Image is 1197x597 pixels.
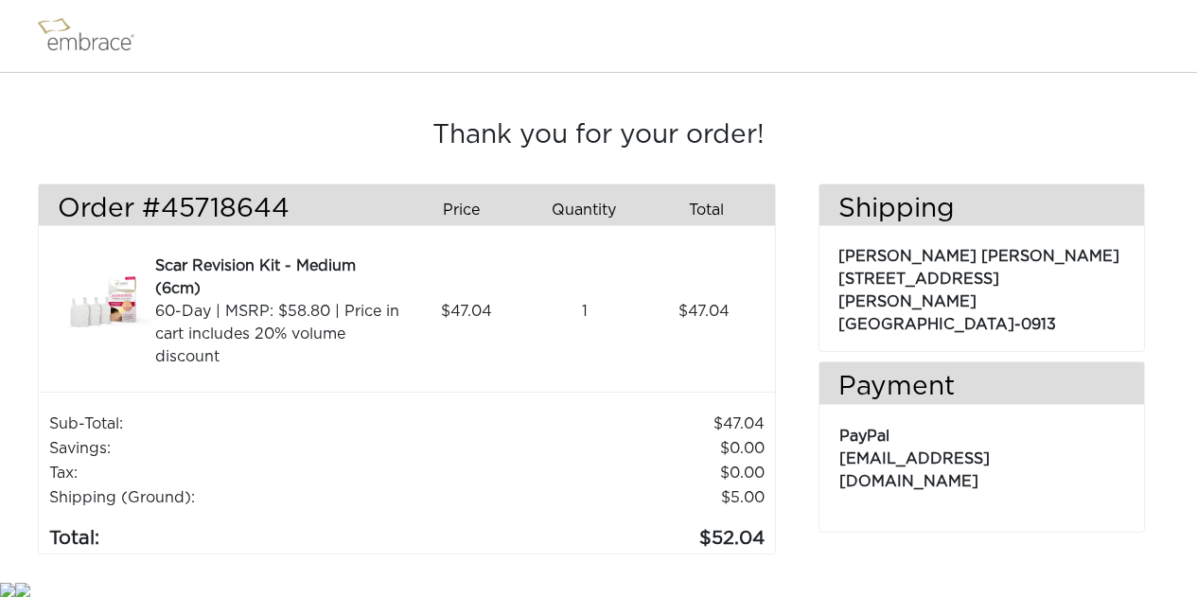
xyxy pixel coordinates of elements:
[407,194,530,226] div: Price
[652,194,775,226] div: Total
[443,510,766,553] td: 52.04
[38,120,1159,152] h3: Thank you for your order!
[58,194,393,226] h3: Order #45718644
[33,12,156,60] img: logo.png
[582,300,588,323] span: 1
[48,510,443,553] td: Total:
[48,461,443,485] td: Tax:
[819,372,1144,404] h3: Payment
[441,300,492,323] span: 47.04
[443,412,766,436] td: 47.04
[838,236,1125,336] p: [PERSON_NAME] [PERSON_NAME] [STREET_ADDRESS][PERSON_NAME] [GEOGRAPHIC_DATA]-0913
[839,429,889,444] span: PayPal
[678,300,730,323] span: 47.04
[155,255,400,300] div: Scar Revision Kit - Medium (6cm)
[155,300,400,368] div: 60-Day | MSRP: $58.80 | Price in cart includes 20% volume discount
[48,485,443,510] td: Shipping (Ground):
[58,255,152,351] img: 26525890-8dcd-11e7-bd72-02e45ca4b85b.jpeg
[48,412,443,436] td: Sub-Total:
[819,194,1144,226] h3: Shipping
[48,436,443,461] td: Savings :
[443,461,766,485] td: 0.00
[839,451,990,489] span: [EMAIL_ADDRESS][DOMAIN_NAME]
[443,485,766,510] td: $5.00
[443,436,766,461] td: 0.00
[552,199,616,221] span: Quantity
